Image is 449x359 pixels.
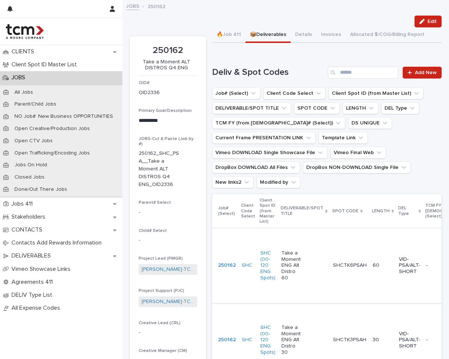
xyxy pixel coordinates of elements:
[139,329,197,336] p: -
[9,226,48,233] p: CONTACTS
[212,87,260,99] button: Job# (Select)
[330,147,386,159] button: Vimeo Final Web
[218,204,237,218] p: Job# (Select)
[403,67,442,79] a: Add New
[373,337,393,343] p: 30
[9,200,39,207] p: Jobs 411
[9,174,50,180] p: Closed Jobs
[257,176,300,188] button: Modified by
[9,74,31,81] p: JOBS
[281,250,303,281] p: Take a Moment ENG Alt Distro 60
[281,325,303,356] p: Take a Moment ENG Alt Distro 30
[139,45,197,56] p: 250162
[373,262,393,269] p: 60
[317,27,346,43] button: Invoices
[9,252,57,259] p: DELIVERABLES
[372,207,390,215] p: LENGTH
[139,321,181,325] span: Creative Lead (CRL)
[426,262,448,269] p: -
[260,325,275,356] a: SHC (00-120 ENG Spots)
[212,162,300,173] button: DropBox DOWNLOAD All Files
[212,102,291,114] button: DELIVERABLE/SPOT TITLE
[9,292,58,299] p: DELIV Type List
[218,337,236,343] a: 250162
[9,266,76,273] p: Vimeo Showcase Links
[241,202,255,220] p: Client Code Select
[139,236,197,244] p: -
[263,87,326,99] button: Client Code Select
[415,70,437,75] span: Add New
[303,162,411,173] button: DropBox NON-DOWNLOAD Single File
[142,266,194,273] a: [PERSON_NAME]-TCM
[242,337,252,343] a: SHC
[139,137,194,146] span: JOBS-Cut & Paste (Job by #)
[9,61,83,68] p: Client Spot ID Master List
[9,279,59,286] p: Agreements 411
[260,196,276,226] p: Client Spot ID (from Master List)
[212,117,345,129] button: TCM FY (from Job# (Select))
[415,16,442,27] button: Edit
[242,262,252,269] a: SHC
[218,262,236,269] a: 250162
[427,19,437,24] span: Edit
[281,204,323,218] p: DELIVERABLE/SPOT TITLE
[294,102,340,114] button: SPOT CODE
[212,27,245,43] button: 🔥Job 411
[139,59,194,72] p: Take a Moment ALT DISTROS Q4 ENG
[139,200,171,205] span: Parent# Select
[343,102,378,114] button: LENGTH
[9,305,66,312] p: All Expense Codes
[9,239,108,246] p: Contacts Add Rewards Information
[329,87,423,99] button: Client Spot ID (from Master List)
[6,24,44,39] img: 4hMmSqQkux38exxPVZHQ
[9,162,53,168] p: Jobs On Hold
[139,229,167,233] span: Child# Select
[9,213,51,220] p: Stakeholders
[348,117,392,129] button: DS UNIQUE
[381,102,419,114] button: DEL Type
[9,126,96,132] p: Open Creative/Production Jobs
[139,150,179,188] p: 250162_SHC_PSA__Take a Moment ALT DISTROS Q4 ENG_OID2336
[260,250,275,281] a: SHC (00-120 ENG Spots)
[9,186,73,193] p: Done/Out There Jobs
[318,132,368,144] button: Template Link
[9,48,40,55] p: CLIENTS
[333,261,368,269] p: SHCTK6PSAH
[9,101,62,107] p: Parent/Child Jobs
[139,349,187,353] span: Creative Manager (CM)
[9,138,59,144] p: Open CTV Jobs
[148,2,165,10] p: 250162
[142,298,194,306] a: [PERSON_NAME]-TCM
[139,289,184,293] span: Project Support (PJC)
[139,89,160,97] p: OID2336
[245,27,291,43] button: 📦Deliverables
[212,67,325,78] h1: Deliv & Spot Codes
[139,81,149,85] span: OID#
[333,335,368,343] p: SHCTK3PSAH
[126,1,139,10] a: JOBS
[346,27,429,43] button: Allocated $/COG/Billing Report
[332,207,359,215] p: SPOT CODE
[399,256,420,275] p: VID-PSA/ALT-SHORT
[291,27,317,43] button: Details
[9,150,96,156] p: Open Trafficking/Encoding Jobs
[139,209,197,216] p: -
[139,256,183,261] span: Project Lead (PMGR)
[212,132,316,144] button: Current Frame PRESENTATION LINK
[9,89,39,96] p: All Jobs
[212,147,327,159] button: Vimeo DOWNLOAD Single Showcase File
[212,176,254,188] button: New links2
[426,337,448,343] p: -
[399,331,420,349] p: VID-PSA/ALT-SHORT
[9,113,119,120] p: NO Job#: New Business OPPORTUNITIES
[139,109,192,113] span: Primary Goal/Description
[398,204,417,218] p: DEL Type
[328,67,398,79] input: Search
